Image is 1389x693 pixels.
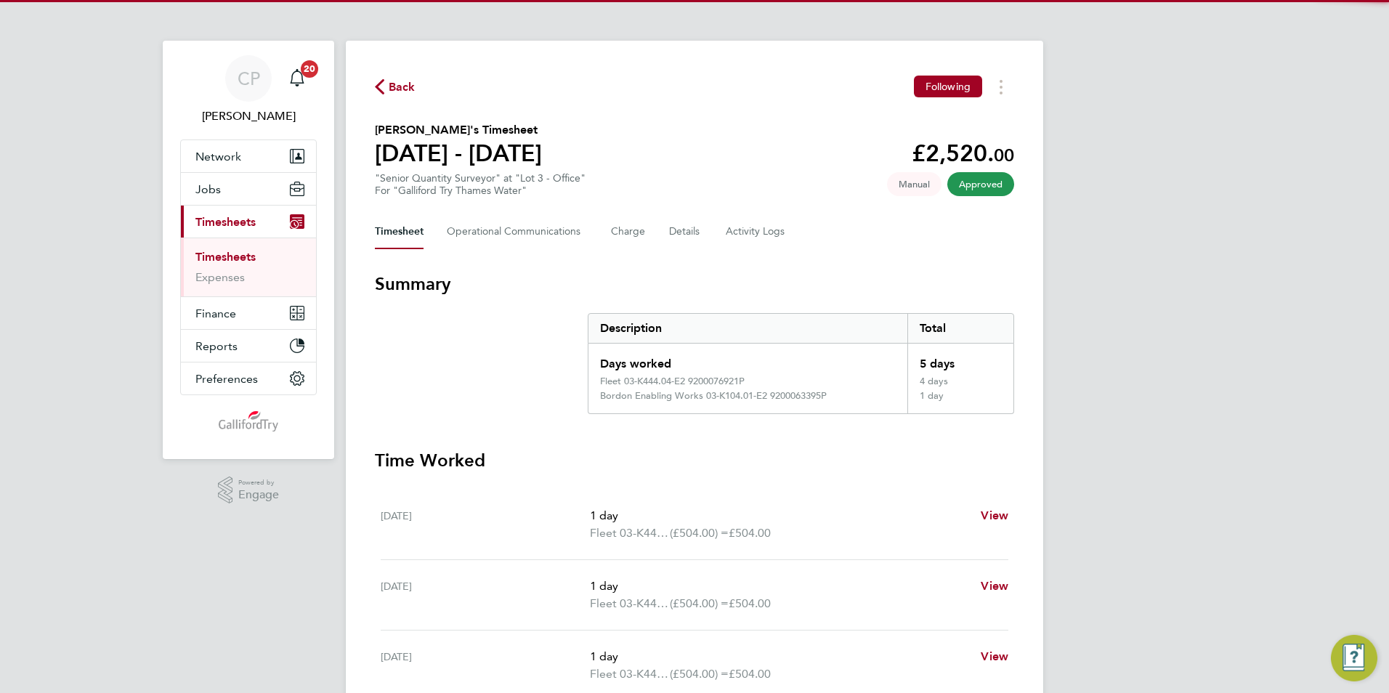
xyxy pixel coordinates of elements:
[375,78,416,96] button: Back
[600,376,745,387] div: Fleet 03-K444.04-E2 9200076921P
[180,410,317,433] a: Go to home page
[283,55,312,102] a: 20
[195,182,221,196] span: Jobs
[181,206,316,238] button: Timesheets
[981,648,1008,665] a: View
[181,238,316,296] div: Timesheets
[195,307,236,320] span: Finance
[590,577,969,595] p: 1 day
[375,214,424,249] button: Timesheet
[381,648,590,683] div: [DATE]
[219,410,279,433] img: gallifordtry-logo-retina.png
[375,449,1014,472] h3: Time Worked
[669,214,702,249] button: Details
[588,344,907,376] div: Days worked
[981,649,1008,663] span: View
[375,121,542,139] h2: [PERSON_NAME]'s Timesheet
[726,214,787,249] button: Activity Logs
[181,173,316,205] button: Jobs
[907,314,1013,343] div: Total
[195,339,238,353] span: Reports
[238,477,279,489] span: Powered by
[238,489,279,501] span: Engage
[600,390,827,402] div: Bordon Enabling Works 03-K104.01-E2 9200063395P
[163,41,334,459] nav: Main navigation
[590,595,670,612] span: Fleet 03-K444.04-E2 9200076921P
[590,507,969,524] p: 1 day
[947,172,1014,196] span: This timesheet has been approved.
[670,667,729,681] span: (£504.00) =
[180,108,317,125] span: Caroline Parkes
[590,648,969,665] p: 1 day
[914,76,982,97] button: Following
[981,579,1008,593] span: View
[590,665,670,683] span: Fleet 03-K444.04-E2 9200076921P
[389,78,416,96] span: Back
[238,69,260,88] span: CP
[381,507,590,542] div: [DATE]
[611,214,646,249] button: Charge
[670,526,729,540] span: (£504.00) =
[907,376,1013,390] div: 4 days
[912,139,1014,167] app-decimal: £2,520.
[381,577,590,612] div: [DATE]
[994,145,1014,166] span: 00
[981,508,1008,522] span: View
[907,344,1013,376] div: 5 days
[907,390,1013,413] div: 1 day
[375,139,542,168] h1: [DATE] - [DATE]
[375,185,586,197] div: For "Galliford Try Thames Water"
[195,215,256,229] span: Timesheets
[375,172,586,197] div: "Senior Quantity Surveyor" at "Lot 3 - Office"
[588,314,907,343] div: Description
[218,477,280,504] a: Powered byEngage
[887,172,941,196] span: This timesheet was manually created.
[926,80,971,93] span: Following
[981,577,1008,595] a: View
[195,250,256,264] a: Timesheets
[590,524,670,542] span: Fleet 03-K444.04-E2 9200076921P
[447,214,588,249] button: Operational Communications
[729,526,771,540] span: £504.00
[301,60,318,78] span: 20
[988,76,1014,98] button: Timesheets Menu
[981,507,1008,524] a: View
[181,140,316,172] button: Network
[181,330,316,362] button: Reports
[180,55,317,125] a: CP[PERSON_NAME]
[195,372,258,386] span: Preferences
[729,596,771,610] span: £504.00
[588,313,1014,414] div: Summary
[1331,635,1377,681] button: Engage Resource Center
[670,596,729,610] span: (£504.00) =
[729,667,771,681] span: £504.00
[181,362,316,394] button: Preferences
[181,297,316,329] button: Finance
[195,270,245,284] a: Expenses
[195,150,241,163] span: Network
[375,272,1014,296] h3: Summary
